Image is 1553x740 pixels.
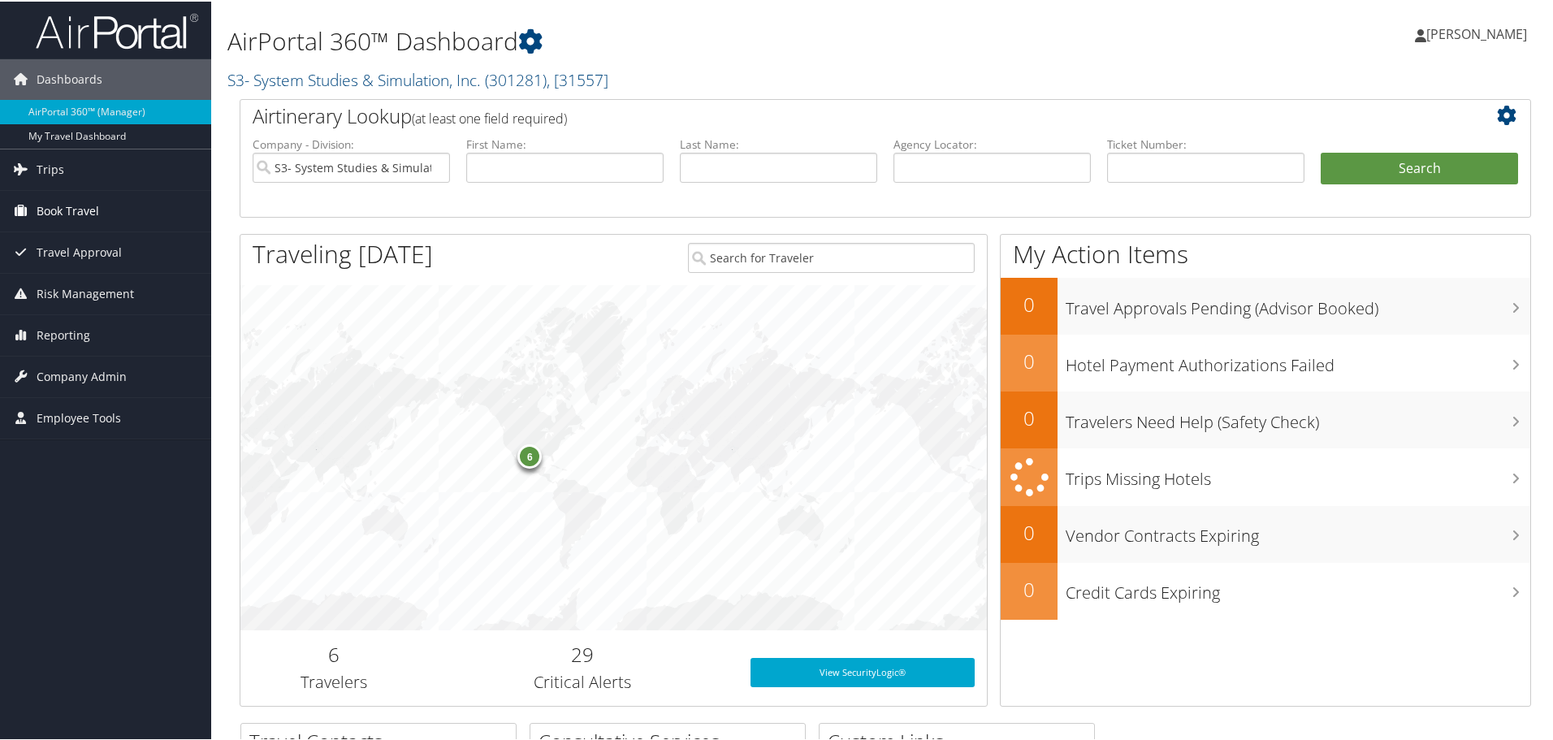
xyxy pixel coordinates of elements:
[37,189,99,230] span: Book Travel
[1001,504,1530,561] a: 0Vendor Contracts Expiring
[1001,333,1530,390] a: 0Hotel Payment Authorizations Failed
[1001,346,1058,374] h2: 0
[439,639,726,667] h2: 29
[253,669,415,692] h3: Travelers
[412,108,567,126] span: (at least one field required)
[439,669,726,692] h3: Critical Alerts
[253,236,433,270] h1: Traveling [DATE]
[485,67,547,89] span: ( 301281 )
[253,639,415,667] h2: 6
[227,67,608,89] a: S3- System Studies & Simulation, Inc.
[1001,403,1058,431] h2: 0
[751,656,975,686] a: View SecurityLogic®
[1066,515,1530,546] h3: Vendor Contracts Expiring
[37,355,127,396] span: Company Admin
[1001,561,1530,618] a: 0Credit Cards Expiring
[1066,572,1530,603] h3: Credit Cards Expiring
[688,241,975,271] input: Search for Traveler
[37,58,102,98] span: Dashboards
[1426,24,1527,41] span: [PERSON_NAME]
[1415,8,1543,57] a: [PERSON_NAME]
[680,135,877,151] label: Last Name:
[1001,390,1530,447] a: 0Travelers Need Help (Safety Check)
[37,231,122,271] span: Travel Approval
[1107,135,1304,151] label: Ticket Number:
[37,396,121,437] span: Employee Tools
[1001,236,1530,270] h1: My Action Items
[36,11,198,49] img: airportal-logo.png
[1001,517,1058,545] h2: 0
[1066,401,1530,432] h3: Travelers Need Help (Safety Check)
[1001,447,1530,504] a: Trips Missing Hotels
[1001,276,1530,333] a: 0Travel Approvals Pending (Advisor Booked)
[1321,151,1518,184] button: Search
[466,135,664,151] label: First Name:
[517,443,542,467] div: 6
[253,101,1411,128] h2: Airtinerary Lookup
[37,272,134,313] span: Risk Management
[253,135,450,151] label: Company - Division:
[1001,289,1058,317] h2: 0
[547,67,608,89] span: , [ 31557 ]
[37,148,64,188] span: Trips
[37,314,90,354] span: Reporting
[893,135,1091,151] label: Agency Locator:
[1066,288,1530,318] h3: Travel Approvals Pending (Advisor Booked)
[227,23,1105,57] h1: AirPortal 360™ Dashboard
[1066,344,1530,375] h3: Hotel Payment Authorizations Failed
[1001,574,1058,602] h2: 0
[1066,458,1530,489] h3: Trips Missing Hotels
